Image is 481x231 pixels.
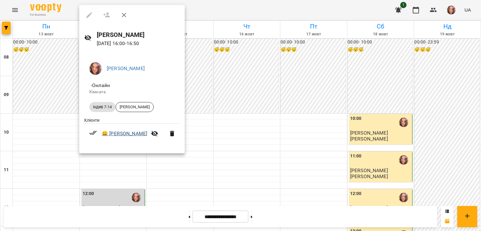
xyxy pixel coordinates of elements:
span: [PERSON_NAME] [116,104,153,110]
div: [PERSON_NAME] [116,102,154,112]
span: - Онлайн [89,82,111,88]
svg: Візит сплачено [89,129,97,136]
ul: Клієнти [84,117,180,146]
p: Кімната [89,89,175,95]
a: [PERSON_NAME] [107,65,145,71]
span: індив 7-14 [89,104,116,110]
h6: [PERSON_NAME] [97,30,180,40]
img: cfe422caa3e058dc8b0c651b3371aa37.jpeg [89,62,102,75]
p: [DATE] 16:00 - 16:50 [97,40,180,47]
a: 😀 [PERSON_NAME] [102,130,147,137]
